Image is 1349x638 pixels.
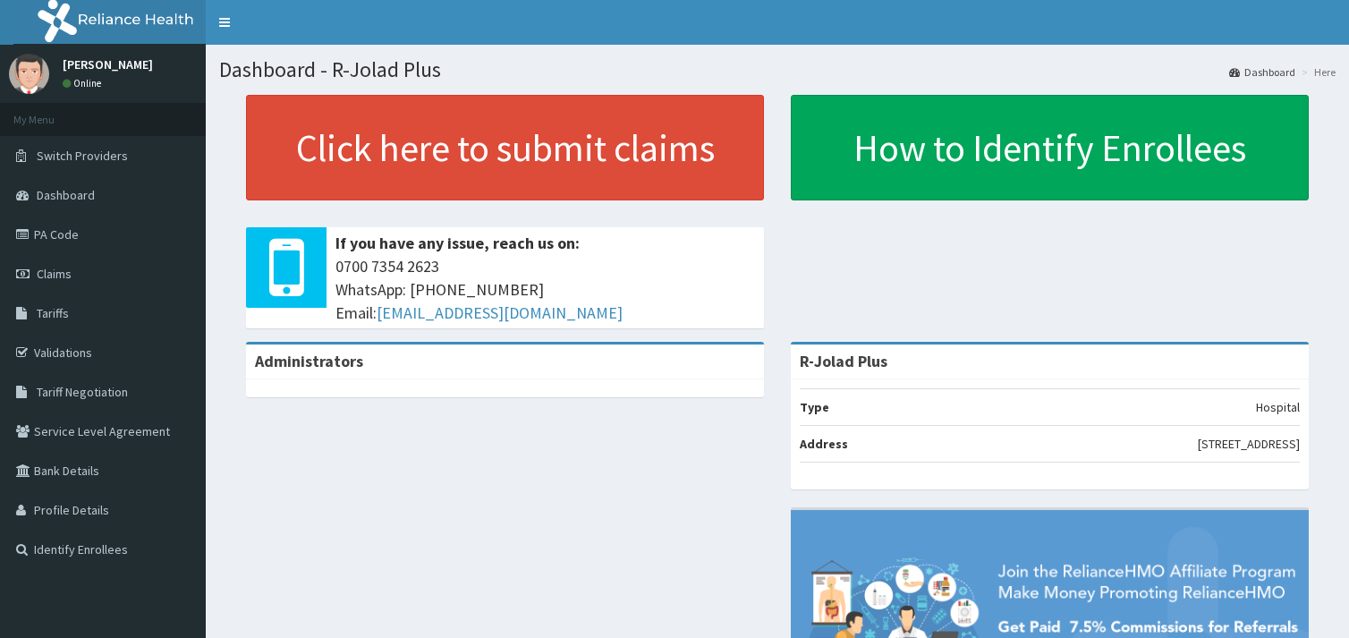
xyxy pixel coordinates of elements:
a: Online [63,77,106,89]
span: Tariffs [37,305,69,321]
a: Dashboard [1229,64,1295,80]
b: Administrators [255,351,363,371]
span: Switch Providers [37,148,128,164]
a: [EMAIL_ADDRESS][DOMAIN_NAME] [377,302,623,323]
span: Dashboard [37,187,95,203]
h1: Dashboard - R-Jolad Plus [219,58,1336,81]
span: 0700 7354 2623 WhatsApp: [PHONE_NUMBER] Email: [335,255,755,324]
span: Tariff Negotiation [37,384,128,400]
a: Click here to submit claims [246,95,764,200]
b: If you have any issue, reach us on: [335,233,580,253]
li: Here [1297,64,1336,80]
span: Claims [37,266,72,282]
b: Address [800,436,848,452]
p: [PERSON_NAME] [63,58,153,71]
strong: R-Jolad Plus [800,351,887,371]
a: How to Identify Enrollees [791,95,1309,200]
b: Type [800,399,829,415]
p: Hospital [1256,398,1300,416]
img: User Image [9,54,49,94]
p: [STREET_ADDRESS] [1198,435,1300,453]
